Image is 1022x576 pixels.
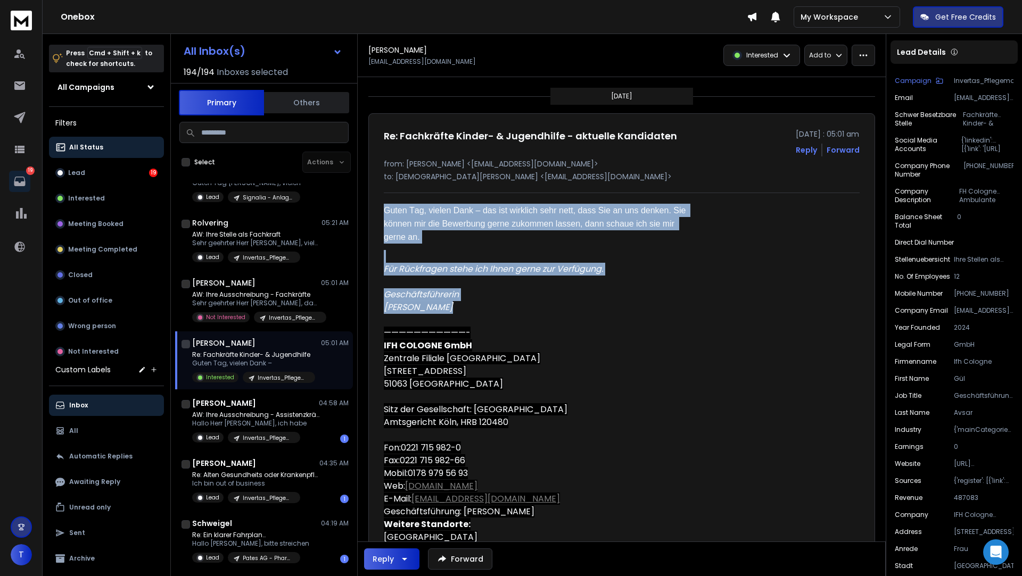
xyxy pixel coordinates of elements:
[192,518,232,529] h1: Schweigel
[959,187,1013,204] p: FH Cologne Ambulante Soziale Hilfen ist ein freier [PERSON_NAME], dessen Hauptziel es ist, im Ber...
[384,301,453,313] i: [PERSON_NAME]
[895,289,943,298] p: Mobile Number
[192,479,320,488] p: Ich bin out of business
[384,531,477,543] span: [GEOGRAPHIC_DATA]
[243,434,294,442] p: Invertas_Pflegematcher_V2
[264,91,349,114] button: Others
[961,136,1013,153] p: {'linkedin': [{'link': '[URL][DOMAIN_NAME]', 'name': 'ifh-[GEOGRAPHIC_DATA]-ambulante-soziale-hil...
[373,554,394,564] div: Reply
[983,539,1009,565] div: Open Intercom Messenger
[194,158,215,166] label: Select
[611,92,632,101] p: [DATE]
[895,77,943,85] button: Campaign
[192,398,256,408] h1: [PERSON_NAME]
[192,531,309,539] p: Re: Ein klarer Fahrplan…
[954,272,1013,281] p: 12
[400,454,465,466] span: 0221 715 982-66
[954,562,1013,570] p: [GEOGRAPHIC_DATA]
[9,171,30,192] a: 19
[384,365,466,377] span: [STREET_ADDRESS]
[895,408,929,417] p: Last Name
[206,193,219,201] p: Lead
[26,166,35,175] p: 19
[895,340,930,349] p: Legal Form
[49,162,164,183] button: Lead19
[206,313,245,321] p: Not Interested
[192,458,256,469] h1: [PERSON_NAME]
[954,306,1013,315] p: [EMAIL_ADDRESS][DOMAIN_NAME]
[954,340,1013,349] p: GmbH
[895,494,922,502] p: Revenue
[746,51,778,60] p: Interested
[68,347,119,356] p: Not Interested
[68,194,105,203] p: Interested
[384,129,677,144] h1: Re: Fachkräfte Kinder- & Jugendhilfe - aktuelle Kandidaten
[69,401,88,410] p: Inbox
[895,162,963,179] p: Company Phone Number
[68,169,85,177] p: Lead
[895,238,954,247] p: Direct Dial Number
[192,350,315,359] p: Re: Fachkräfte Kinder- & Jugendhilfe
[954,443,1013,451] p: 0
[796,129,860,139] p: [DATE] : 05:01 am
[957,213,1013,230] p: 0
[49,471,164,492] button: Awaiting Reply
[895,460,920,468] p: website
[68,271,93,279] p: Closed
[184,66,215,79] span: 194 / 194
[49,77,164,98] button: All Campaigns
[192,290,320,299] p: AW: Ihre Ausschreibung - Fachkräfte
[149,169,158,177] div: 19
[69,452,133,461] p: Automatic Replies
[68,322,116,330] p: Wrong person
[935,12,996,22] p: Get Free Credits
[69,427,78,435] p: All
[954,545,1013,553] p: Frau
[49,137,164,158] button: All Status
[954,323,1013,332] p: 2024
[49,446,164,467] button: Automatic Replies
[68,296,112,305] p: Out of office
[895,136,961,153] p: Social Media Accounts
[408,467,468,479] span: 0178 979 56 93
[243,254,294,262] p: Invertas_Pflegematcher_V2
[954,289,1013,298] p: [PHONE_NUMBER]
[57,82,114,93] h1: All Campaigns
[49,264,164,286] button: Closed
[954,357,1013,366] p: Ifh Cologne
[217,66,288,79] h3: Inboxes selected
[206,554,219,562] p: Lead
[49,548,164,569] button: Archive
[954,425,1013,434] p: {'mainCategories': ['social'], 'subCategories': ['social.organisations']}
[364,548,419,570] button: Reply
[87,47,142,59] span: Cmd + Shift + k
[179,90,264,115] button: Primary
[192,471,320,479] p: Re: Alten Gesundheits oder Krankenpfleger
[401,441,461,454] span: 0221 715 982-0
[897,47,946,57] p: Lead Details
[192,539,309,548] p: Hallo [PERSON_NAME], bitte streichen
[49,290,164,311] button: Out of office
[368,45,427,55] h1: [PERSON_NAME]
[954,477,1013,485] p: {'register': [{'link': '[URL][DOMAIN_NAME]', 'type': 'nd'}], 'homepage': [{'link': '[URL][DOMAIN_...
[954,77,1013,85] p: Invertas_Pflegematcher_V2
[192,359,315,368] p: Guten Tag, vielen Dank –
[895,77,932,85] p: Campaign
[384,158,860,169] p: from: [PERSON_NAME] <[EMAIL_ADDRESS][DOMAIN_NAME]>
[895,357,936,366] p: Firmenname
[269,314,320,322] p: Invertas_Pflegematcher_V2
[49,213,164,235] button: Meeting Booked
[11,544,32,565] button: T
[954,94,1013,102] p: [EMAIL_ADDRESS][DOMAIN_NAME]
[954,494,1013,502] p: 487083
[954,408,1013,417] p: Avsar
[192,411,320,419] p: AW: Ihre Ausschreibung - Assistenzkräfte
[954,255,1013,264] p: Ihre Stellen als Schulbegleitung, Fachkraft Kinder- & Jugendhilfe
[384,505,534,517] span: Geschäftsführung: [PERSON_NAME]
[192,299,320,307] p: Sehr geehrter Herr [PERSON_NAME], danke
[321,519,349,528] p: 04:19 AM
[68,220,123,228] p: Meeting Booked
[895,306,948,315] p: Company Email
